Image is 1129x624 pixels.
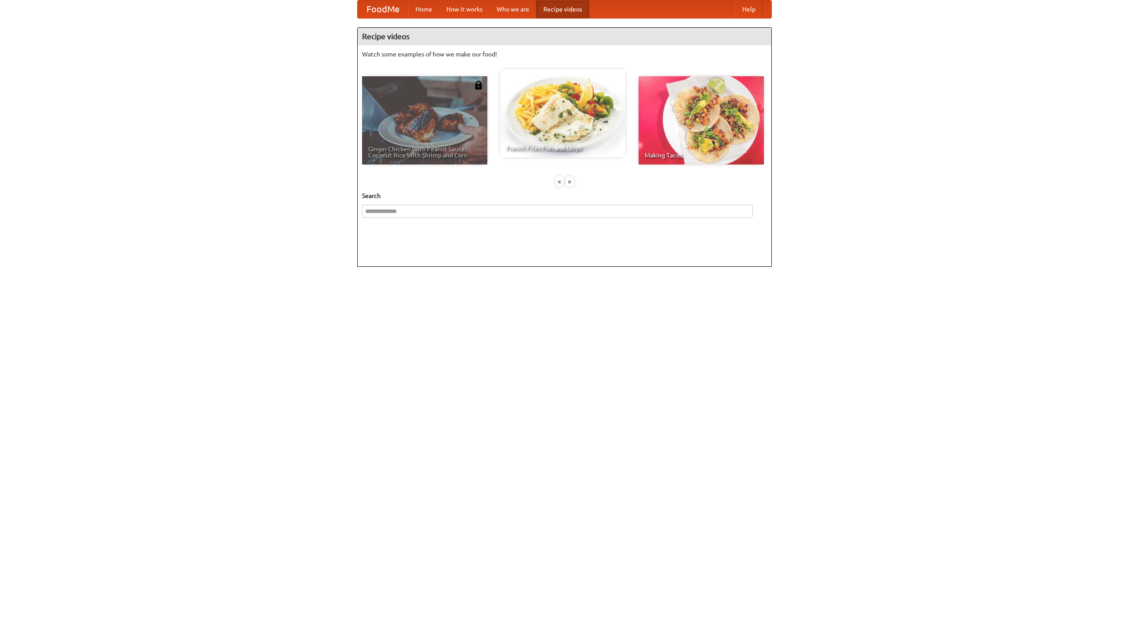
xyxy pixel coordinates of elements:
img: 483408.png [474,81,483,90]
div: » [566,176,574,187]
span: Making Tacos [645,152,758,158]
a: French Fries Fish and Chips [500,69,625,157]
a: Making Tacos [639,76,764,164]
h4: Recipe videos [358,28,771,45]
a: FoodMe [358,0,408,18]
a: Who we are [490,0,536,18]
div: « [555,176,563,187]
a: Home [408,0,439,18]
a: How it works [439,0,490,18]
p: Watch some examples of how we make our food! [362,50,767,59]
span: French Fries Fish and Chips [506,145,619,151]
h5: Search [362,191,767,200]
a: Help [735,0,763,18]
a: Recipe videos [536,0,589,18]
